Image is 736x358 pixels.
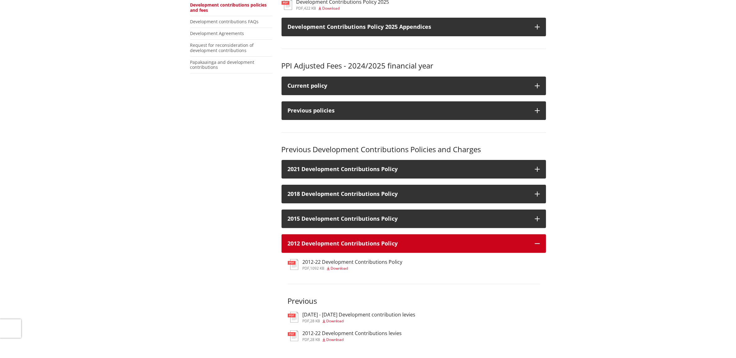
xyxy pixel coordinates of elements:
a: Development Agreements [190,30,244,36]
a: Request for reconsideration of development contributions [190,42,254,53]
button: 2015 Development Contributions Policy [282,210,546,228]
a: Development contributions policies and fees [190,2,267,13]
a: 2012-22 Development Contributions levies pdf,28 KB Download [288,330,402,342]
span: pdf [303,318,309,324]
span: 28 KB [310,337,320,342]
span: 1092 KB [310,266,325,271]
a: 2012-22 Development Contributions Policy pdf,1092 KB Download [288,259,403,270]
button: Current policy [282,77,546,95]
span: pdf [303,266,309,271]
span: 28 KB [310,318,320,324]
button: 2018 Development Contributions Policy [282,185,546,203]
iframe: Messenger Launcher [707,332,730,354]
div: , [303,338,402,342]
h3: 2021 Development Contributions Policy [288,166,529,172]
span: Download [327,318,344,324]
h3: PPI Adjusted Fees - 2024/2025 financial year [282,61,546,70]
span: pdf [296,6,303,11]
h3: Previous [288,297,540,306]
span: Download [331,266,348,271]
a: Papakaainga and development contributions [190,59,255,70]
a: [DATE] - [DATE] Development contribution levies pdf,28 KB Download [288,312,416,323]
h3: 2012-22 Development Contributions Policy [303,259,403,265]
img: document-pdf.svg [288,259,298,270]
button: 2021 Development Contributions Policy [282,160,546,179]
h3: Development Contributions Policy 2025 Appendices [288,24,529,30]
h3: Previous Development Contributions Policies and Charges [282,145,546,154]
div: Current policy [288,83,529,89]
div: , [303,319,416,323]
div: , [296,7,389,10]
h3: 2015 Development Contributions Policy [288,216,529,222]
div: Previous policies [288,108,529,114]
a: Development contributions FAQs [190,19,259,24]
div: , [303,267,403,270]
button: Previous policies [282,101,546,120]
h3: 2012 Development Contributions Policy [288,241,529,247]
h3: 2018 Development Contributions Policy [288,191,529,197]
img: document-pdf.svg [288,330,298,341]
span: pdf [303,337,309,342]
span: Download [327,337,344,342]
img: document-pdf.svg [288,312,298,323]
h3: 2012-22 Development Contributions levies [303,330,402,336]
span: Download [323,6,340,11]
h3: [DATE] - [DATE] Development contribution levies [303,312,416,318]
span: 422 KB [304,6,316,11]
button: Development Contributions Policy 2025 Appendices [282,18,546,36]
button: 2012 Development Contributions Policy [282,234,546,253]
